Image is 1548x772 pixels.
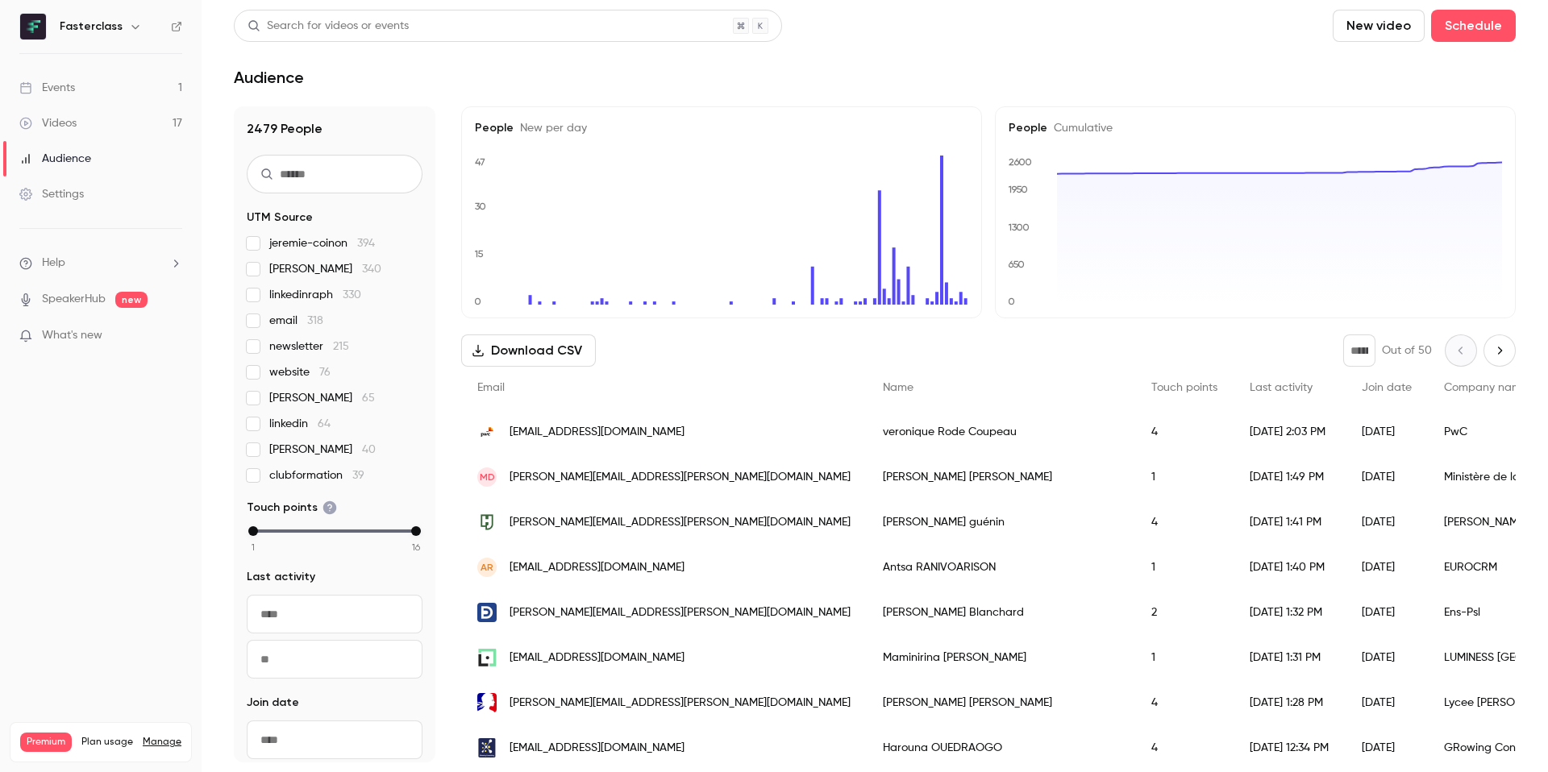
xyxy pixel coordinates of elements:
[510,695,851,712] span: [PERSON_NAME][EMAIL_ADDRESS][PERSON_NAME][DOMAIN_NAME]
[143,736,181,749] a: Manage
[1008,259,1025,270] text: 650
[19,186,84,202] div: Settings
[19,255,182,272] li: help-dropdown-opener
[510,514,851,531] span: [PERSON_NAME][EMAIL_ADDRESS][PERSON_NAME][DOMAIN_NAME]
[1346,590,1428,635] div: [DATE]
[510,650,685,666] span: [EMAIL_ADDRESS][DOMAIN_NAME]
[269,313,323,329] span: email
[1234,409,1346,454] div: [DATE] 2:03 PM
[20,733,72,752] span: Premium
[252,540,255,554] span: 1
[234,68,304,87] h1: Audience
[1008,222,1030,233] text: 1300
[474,296,481,307] text: 0
[1444,382,1528,393] span: Company name
[269,364,331,380] span: website
[1382,342,1432,359] p: Out of 50
[115,292,148,308] span: new
[510,424,685,441] span: [EMAIL_ADDRESS][DOMAIN_NAME]
[60,19,123,35] h6: Fasterclass
[20,14,46,39] img: Fasterclass
[247,569,315,585] span: Last activity
[514,122,587,134] span: New per day
[510,559,685,576] span: [EMAIL_ADDRESS][DOMAIN_NAME]
[247,210,313,226] span: UTM Source
[247,695,299,711] span: Join date
[867,725,1135,770] div: Harouna OUEDRAOGO
[1333,10,1425,42] button: New video
[477,693,497,712] img: ac-strasbourg.fr
[477,382,505,393] span: Email
[248,18,409,35] div: Search for videos or events
[19,151,91,167] div: Audience
[247,500,337,516] span: Touch points
[867,409,1135,454] div: veronique Rode Coupeau
[81,736,133,749] span: Plan usage
[1362,382,1412,393] span: Join date
[307,315,323,326] span: 318
[475,120,968,136] h5: People
[1009,156,1032,168] text: 2600
[269,390,375,406] span: [PERSON_NAME]
[269,416,331,432] span: linkedin
[412,540,420,554] span: 16
[357,238,375,249] span: 394
[1346,454,1428,500] div: [DATE]
[1135,725,1234,770] div: 4
[1135,409,1234,454] div: 4
[19,115,77,131] div: Videos
[352,470,364,481] span: 39
[1135,500,1234,545] div: 4
[510,469,851,486] span: [PERSON_NAME][EMAIL_ADDRESS][PERSON_NAME][DOMAIN_NAME]
[474,248,484,259] text: 15
[1234,454,1346,500] div: [DATE] 1:49 PM
[867,454,1135,500] div: [PERSON_NAME] [PERSON_NAME]
[1346,409,1428,454] div: [DATE]
[481,560,493,575] span: AR
[1135,545,1234,590] div: 1
[1234,635,1346,680] div: [DATE] 1:31 PM
[475,156,485,168] text: 47
[269,261,381,277] span: [PERSON_NAME]
[1346,545,1428,590] div: [DATE]
[1151,382,1217,393] span: Touch points
[867,635,1135,680] div: Maminirina [PERSON_NAME]
[1047,122,1113,134] span: Cumulative
[867,680,1135,725] div: [PERSON_NAME] [PERSON_NAME]
[1346,635,1428,680] div: [DATE]
[269,442,376,458] span: [PERSON_NAME]
[510,604,851,621] span: [PERSON_NAME][EMAIL_ADDRESS][PERSON_NAME][DOMAIN_NAME]
[362,264,381,275] span: 340
[1234,590,1346,635] div: [DATE] 1:32 PM
[477,648,497,667] img: luminess.eu
[1234,500,1346,545] div: [DATE] 1:41 PM
[1346,500,1428,545] div: [DATE]
[362,392,375,404] span: 65
[269,287,361,303] span: linkedinraph
[1135,680,1234,725] div: 4
[362,444,376,455] span: 40
[269,235,375,251] span: jeremie-coinon
[343,289,361,301] span: 330
[318,418,331,430] span: 64
[19,80,75,96] div: Events
[867,545,1135,590] div: Antsa RANIVOARISON
[1135,454,1234,500] div: 1
[1135,590,1234,635] div: 2
[477,738,497,757] img: growingconsulting-africa.com
[1135,635,1234,680] div: 1
[42,327,102,344] span: What's new
[477,422,497,442] img: pwc.com
[269,467,364,484] span: clubformation
[1234,545,1346,590] div: [DATE] 1:40 PM
[1346,725,1428,770] div: [DATE]
[477,513,497,532] img: allardemballages.fr
[477,603,497,622] img: ens.psl.eu
[319,367,331,378] span: 76
[1009,120,1502,136] h5: People
[1008,296,1015,307] text: 0
[248,526,258,536] div: min
[42,291,106,308] a: SpeakerHub
[475,201,486,212] text: 30
[1346,680,1428,725] div: [DATE]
